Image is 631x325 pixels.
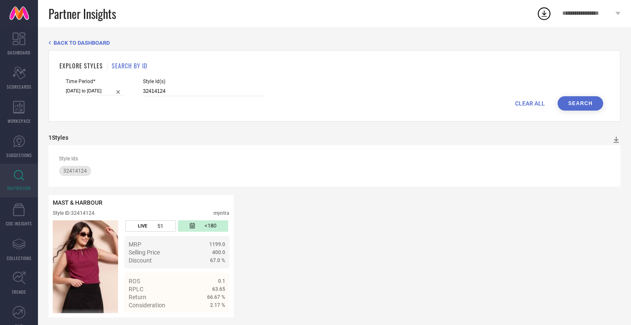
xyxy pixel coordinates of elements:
[8,118,31,124] span: WORKSPACE
[129,249,160,256] span: Selling Price
[212,249,225,255] span: 400.0
[53,220,118,313] img: Style preview image
[49,134,68,141] div: 1 Styles
[143,87,265,96] input: Enter comma separated style ids e.g. 12345, 67890
[6,220,32,227] span: CDC INSIGHTS
[112,61,147,70] h1: SEARCH BY ID
[7,255,32,261] span: COLLECTIONS
[207,294,225,300] span: 66.67 %
[210,257,225,263] span: 67.0 %
[129,302,165,309] span: Consideration
[59,156,610,162] div: Style Ids
[209,241,225,247] span: 1199.0
[129,286,143,292] span: RPLC
[59,61,103,70] h1: EXPLORE STYLES
[212,286,225,292] span: 63.65
[143,79,265,84] span: Style Id(s)
[8,49,30,56] span: DASHBOARD
[63,168,87,174] span: 32414124
[129,294,146,301] span: Return
[54,40,110,46] span: BACK TO DASHBOARD
[125,220,175,232] div: Number of days the style has been live on the platform
[210,302,225,308] span: 2.17 %
[66,79,124,84] span: Time Period*
[7,185,31,191] span: INSPIRATION
[178,220,228,232] div: Number of days since the style was first listed on the platform
[53,220,118,313] div: Click to view image
[129,241,141,248] span: MRP
[213,210,229,216] div: myntra
[558,96,603,111] button: Search
[6,152,32,158] span: SUGGESTIONS
[129,257,152,264] span: Discount
[53,210,94,216] div: Style ID: 32414124
[537,6,552,21] div: Open download list
[66,87,124,95] input: Select time period
[157,223,163,229] span: 51
[198,317,225,324] a: Details
[7,84,32,90] span: SCORECARDS
[218,278,225,284] span: 0.1
[206,317,225,324] span: Details
[205,222,216,230] span: <180
[515,100,545,107] span: CLEAR ALL
[49,5,116,22] span: Partner Insights
[12,289,26,295] span: TRENDS
[49,40,620,46] div: Back TO Dashboard
[129,278,140,284] span: ROS
[53,199,102,206] span: MAST & HARBOUR
[138,223,147,229] span: LIVE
